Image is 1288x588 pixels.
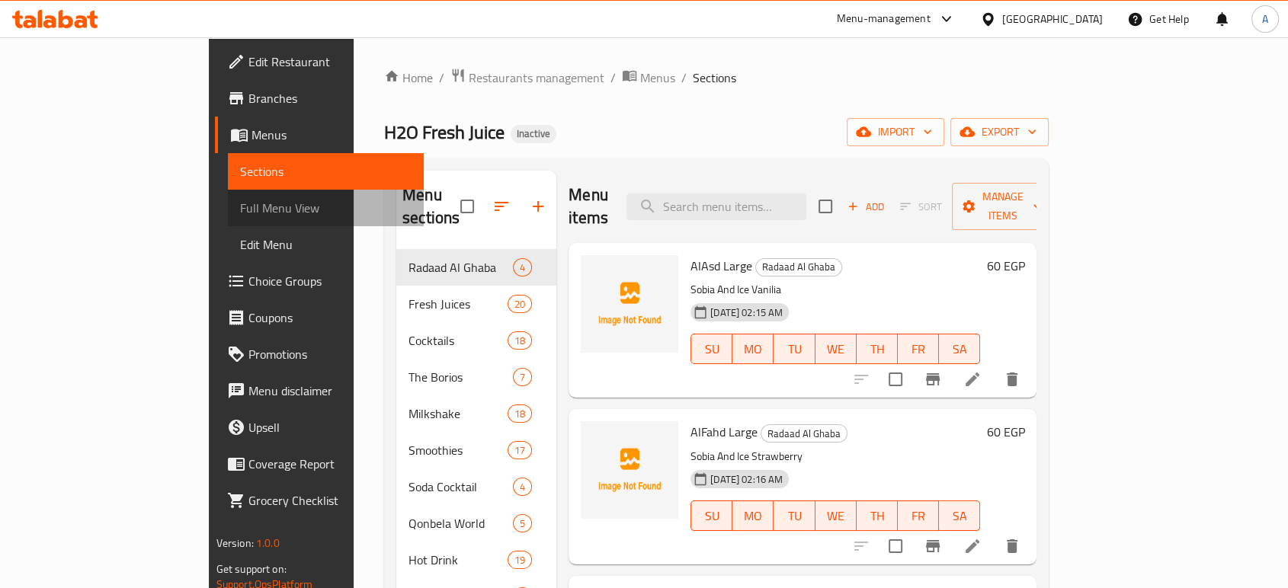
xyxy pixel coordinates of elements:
[508,553,531,567] span: 19
[963,123,1036,142] span: export
[761,425,847,443] span: Radaad Al Ghaba
[240,199,412,217] span: Full Menu View
[508,297,531,312] span: 20
[409,514,513,532] span: Qonbela World
[994,361,1030,398] button: delete
[215,336,424,372] a: Promotions
[228,190,424,226] a: Full Menu View
[514,516,531,531] span: 5
[216,533,254,553] span: Version:
[739,338,767,360] span: MO
[732,334,774,364] button: MO
[963,537,982,555] a: Edit menu item
[396,432,556,468] div: Smoothies17
[963,370,982,388] a: Edit menu item
[1262,11,1268,27] span: A
[681,69,687,87] li: /
[439,69,444,87] li: /
[915,528,951,564] button: Branch-specific-item
[952,183,1054,230] button: Manage items
[857,334,898,364] button: TH
[514,480,531,494] span: 4
[841,195,890,219] span: Add item
[939,500,980,531] button: SA
[513,514,532,532] div: items
[396,468,556,505] div: Soda Cocktail4
[508,331,532,350] div: items
[690,254,752,277] span: AlAsd Large
[248,89,412,107] span: Branches
[469,69,604,87] span: Restaurants management
[690,500,732,531] button: SU
[215,117,424,153] a: Menus
[520,188,556,225] button: Add section
[697,338,726,360] span: SU
[252,126,412,144] span: Menus
[898,334,939,364] button: FR
[837,10,931,28] div: Menu-management
[508,441,532,459] div: items
[409,551,508,569] div: Hot Drink
[739,505,767,527] span: MO
[256,533,280,553] span: 1.0.0
[508,551,532,569] div: items
[396,359,556,395] div: The Borios7
[857,500,898,531] button: TH
[845,198,886,216] span: Add
[774,334,815,364] button: TU
[863,338,892,360] span: TH
[640,69,675,87] span: Menus
[215,482,424,519] a: Grocery Checklist
[396,322,556,359] div: Cocktails18
[693,69,736,87] span: Sections
[409,368,513,386] span: The Borios
[704,305,789,320] span: [DATE] 02:15 AM
[841,195,890,219] button: Add
[964,187,1042,225] span: Manage items
[396,505,556,542] div: Qonbela World5
[822,505,851,527] span: WE
[697,505,726,527] span: SU
[409,258,513,276] span: Radaad Al Ghaba
[890,195,952,219] span: Select section first
[986,255,1024,276] h6: 60 EGP
[513,258,532,276] div: items
[569,184,608,229] h2: Menu items
[756,258,841,276] span: Radaad Al Ghaba
[581,421,678,519] img: AlFahd Large
[863,505,892,527] span: TH
[409,478,513,496] div: Soda Cocktail
[248,382,412,400] span: Menu disclaimer
[508,407,531,421] span: 18
[581,255,678,353] img: AlAsd Large
[409,331,508,350] span: Cocktails
[915,361,951,398] button: Branch-specific-item
[215,409,424,446] a: Upsell
[994,528,1030,564] button: delete
[809,190,841,222] span: Select section
[904,505,933,527] span: FR
[248,455,412,473] span: Coverage Report
[950,118,1049,146] button: export
[514,260,531,275] span: 4
[815,500,857,531] button: WE
[248,308,412,327] span: Coupons
[780,505,809,527] span: TU
[451,190,483,222] span: Select all sections
[508,443,531,458] span: 17
[879,363,912,395] span: Select to update
[774,500,815,531] button: TU
[513,478,532,496] div: items
[508,334,531,348] span: 18
[859,123,932,142] span: import
[216,559,287,579] span: Get support on:
[939,334,980,364] button: SA
[511,127,556,140] span: Inactive
[396,542,556,578] div: Hot Drink19
[483,188,520,225] span: Sort sections
[402,184,460,229] h2: Menu sections
[215,446,424,482] a: Coverage Report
